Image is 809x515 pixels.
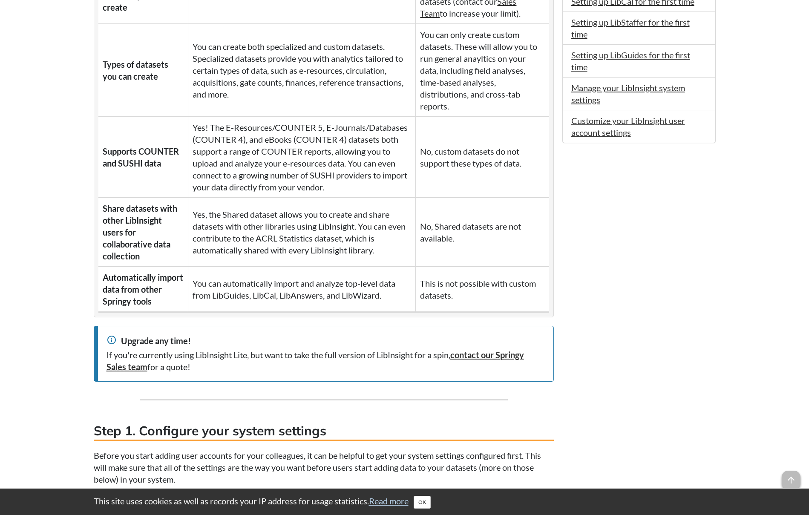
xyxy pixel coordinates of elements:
[416,24,549,117] td: You can only create custom datasets. These will allow you to run general anayltics on your data, ...
[85,495,724,509] div: This site uses cookies as well as records your IP address for usage statistics.
[571,83,685,105] a: Manage your LibInsight system settings
[94,422,554,441] h3: Step 1. Configure your system settings
[107,335,117,345] span: info
[107,335,545,347] div: Upgrade any time!
[98,198,188,267] th: Share datasets with other LibInsight users for collaborative data collection
[416,267,549,312] td: This is not possible with custom datasets.
[98,267,188,312] th: Automatically import data from other Springy tools
[188,24,416,117] td: You can create both specialized and custom datasets. Specialized datasets provide you with analyt...
[571,115,685,138] a: Customize your LibInsight user account settings
[571,50,690,72] a: Setting up LibGuides for the first time
[416,117,549,198] td: No, custom datasets do not support these types of data.
[188,117,416,198] td: Yes! The E-Resources/COUNTER 5, E-Journals/Databases (COUNTER 4), and eBooks (COUNTER 4) datasets...
[416,198,549,267] td: No, Shared datasets are not available.
[369,496,409,506] a: Read more
[188,198,416,267] td: Yes, the Shared dataset allows you to create and share datasets with other libraries using LibIns...
[107,349,545,373] div: If you're currently using LibInsight Lite, but want to take the full version of LibInsight for a ...
[94,449,554,485] p: Before you start adding user accounts for your colleagues, it can be helpful to get your system s...
[782,471,800,489] span: arrow_upward
[188,267,416,312] td: You can automatically import and analyze top-level data from LibGuides, LibCal, LibAnswers, and L...
[98,24,188,117] th: Types of datasets you can create
[782,472,800,482] a: arrow_upward
[571,17,690,39] a: Setting up LibStaffer for the first time
[98,117,188,198] th: Supports COUNTER and SUSHI data
[414,496,431,509] button: Close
